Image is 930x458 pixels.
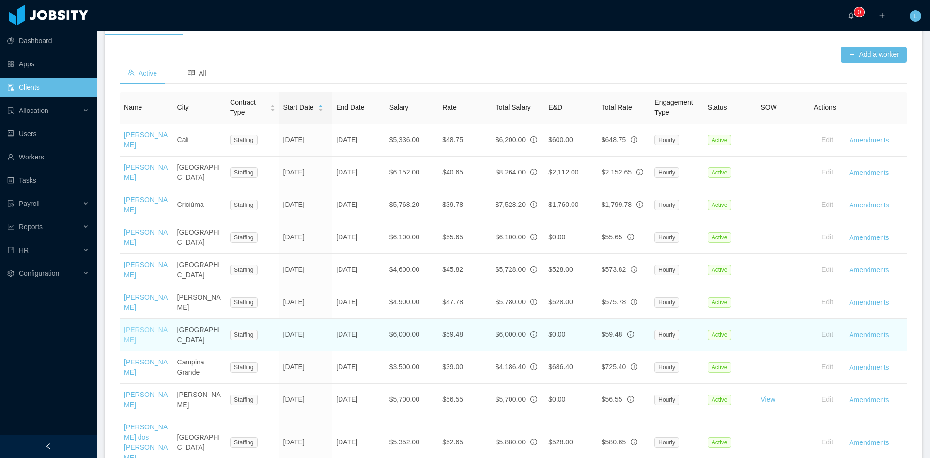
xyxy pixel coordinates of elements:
[879,12,885,19] i: icon: plus
[654,232,679,243] span: Hourly
[530,439,537,445] span: info-circle
[708,297,731,308] span: Active
[332,124,386,157] td: [DATE]
[530,396,537,403] span: info-circle
[530,299,537,305] span: info-circle
[7,54,89,74] a: icon: appstoreApps
[173,189,227,221] td: Criciúma
[230,97,266,118] span: Contract Type
[814,360,841,375] button: Edit
[7,78,89,97] a: icon: auditClients
[332,351,386,384] td: [DATE]
[7,31,89,50] a: icon: pie-chartDashboard
[124,228,168,246] a: [PERSON_NAME]
[279,157,333,189] td: [DATE]
[849,438,889,446] a: Amendments
[173,384,227,416] td: [PERSON_NAME]
[548,103,562,111] span: E&D
[386,351,439,384] td: $3,500.00
[389,103,409,111] span: Salary
[849,395,889,403] a: Amendments
[708,362,731,373] span: Active
[7,200,14,207] i: icon: file-protect
[708,232,731,243] span: Active
[636,169,643,175] span: info-circle
[438,221,492,254] td: $55.65
[914,10,917,22] span: L
[848,12,854,19] i: icon: bell
[496,233,526,241] span: $6,100.00
[124,131,168,149] a: [PERSON_NAME]
[7,247,14,253] i: icon: book
[654,330,679,340] span: Hourly
[230,167,257,178] span: Staffing
[173,157,227,189] td: [GEOGRAPHIC_DATA]
[279,254,333,286] td: [DATE]
[849,298,889,306] a: Amendments
[124,163,168,181] a: [PERSON_NAME]
[602,136,626,143] span: $648.75
[496,298,526,306] span: $5,780.00
[548,363,573,371] span: $686.40
[124,293,168,311] a: [PERSON_NAME]
[279,286,333,319] td: [DATE]
[270,103,276,110] div: Sort
[708,200,731,210] span: Active
[173,124,227,157] td: Cali
[173,254,227,286] td: [GEOGRAPHIC_DATA]
[332,189,386,221] td: [DATE]
[602,168,632,176] span: $2,152.65
[279,124,333,157] td: [DATE]
[438,189,492,221] td: $39.78
[336,103,364,111] span: End Date
[530,169,537,175] span: info-circle
[7,124,89,143] a: icon: robotUsers
[124,391,168,409] a: [PERSON_NAME]
[496,266,526,273] span: $5,728.00
[173,319,227,351] td: [GEOGRAPHIC_DATA]
[270,107,275,110] i: icon: caret-down
[654,200,679,210] span: Hourly
[230,330,257,340] span: Staffing
[849,363,889,371] a: Amendments
[332,319,386,351] td: [DATE]
[270,104,275,107] i: icon: caret-up
[654,135,679,145] span: Hourly
[654,265,679,275] span: Hourly
[386,221,439,254] td: $6,100.00
[386,189,439,221] td: $5,768.20
[496,201,526,208] span: $7,528.20
[438,157,492,189] td: $40.65
[7,270,14,277] i: icon: setting
[188,69,206,77] span: All
[386,319,439,351] td: $6,000.00
[230,232,257,243] span: Staffing
[124,358,168,376] a: [PERSON_NAME]
[708,437,731,448] span: Active
[548,136,573,143] span: $600.00
[708,103,727,111] span: Status
[602,201,632,208] span: $1,799.78
[230,265,257,275] span: Staffing
[627,331,634,338] span: info-circle
[814,295,841,310] button: Edit
[602,438,626,446] span: $580.65
[760,103,776,111] span: SOW
[19,269,59,277] span: Configuration
[708,330,731,340] span: Active
[548,266,573,273] span: $528.00
[124,196,168,214] a: [PERSON_NAME]
[814,132,841,148] button: Edit
[814,262,841,278] button: Edit
[438,286,492,319] td: $47.78
[332,384,386,416] td: [DATE]
[708,395,731,405] span: Active
[654,297,679,308] span: Hourly
[230,395,257,405] span: Staffing
[548,233,565,241] span: $0.00
[318,104,323,107] i: icon: caret-up
[496,168,526,176] span: $8,264.00
[124,103,142,111] span: Name
[7,223,14,230] i: icon: line-chart
[602,103,632,111] span: Total Rate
